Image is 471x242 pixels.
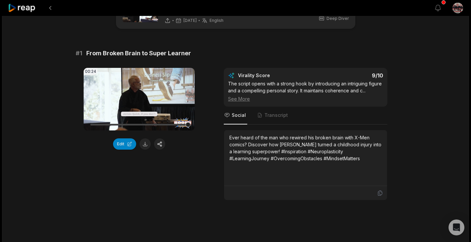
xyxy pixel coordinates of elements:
[228,80,383,102] div: The script opens with a strong hook by introducing an intriguing figure and a compelling personal...
[86,49,191,58] span: From Broken Brain to Super Learner
[228,95,383,102] div: See More
[238,72,309,79] div: Virality Score
[449,219,464,235] div: Open Intercom Messenger
[264,112,288,119] span: Transcript
[113,138,136,150] button: Edit
[210,18,223,23] span: English
[183,18,197,23] span: [DATE]
[232,112,246,119] span: Social
[327,16,349,22] span: Deep Diver
[76,49,82,58] span: # 1
[229,134,382,162] div: Ever heard of the man who rewired his broken brain with X-Men comics? Discover how [PERSON_NAME] ...
[312,72,383,79] div: 9 /10
[224,107,387,124] nav: Tabs
[84,68,195,130] video: Your browser does not support mp4 format.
